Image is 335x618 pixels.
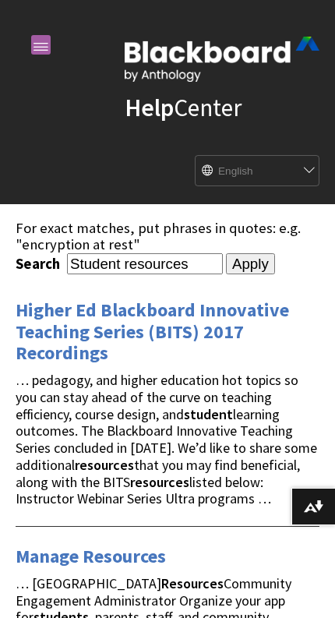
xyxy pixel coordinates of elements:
strong: student [184,405,233,423]
a: Higher Ed Blackboard Innovative Teaching Series (BITS) 2017 Recordings [16,298,289,366]
strong: Resources [161,574,224,592]
strong: resources [75,456,134,474]
a: HelpCenter [125,92,242,123]
input: Apply [226,253,275,275]
img: Blackboard by Anthology [125,37,319,82]
strong: resources [130,473,189,491]
a: Manage Resources [16,544,166,569]
strong: Help [125,92,174,123]
span: … pedagogy, and higher education hot topics so you can stay ahead of the curve on teaching effici... [16,371,317,507]
div: For exact matches, put phrases in quotes: e.g. "encryption at rest" [16,220,319,253]
select: Site Language Selector [196,156,305,187]
label: Search [16,255,64,273]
